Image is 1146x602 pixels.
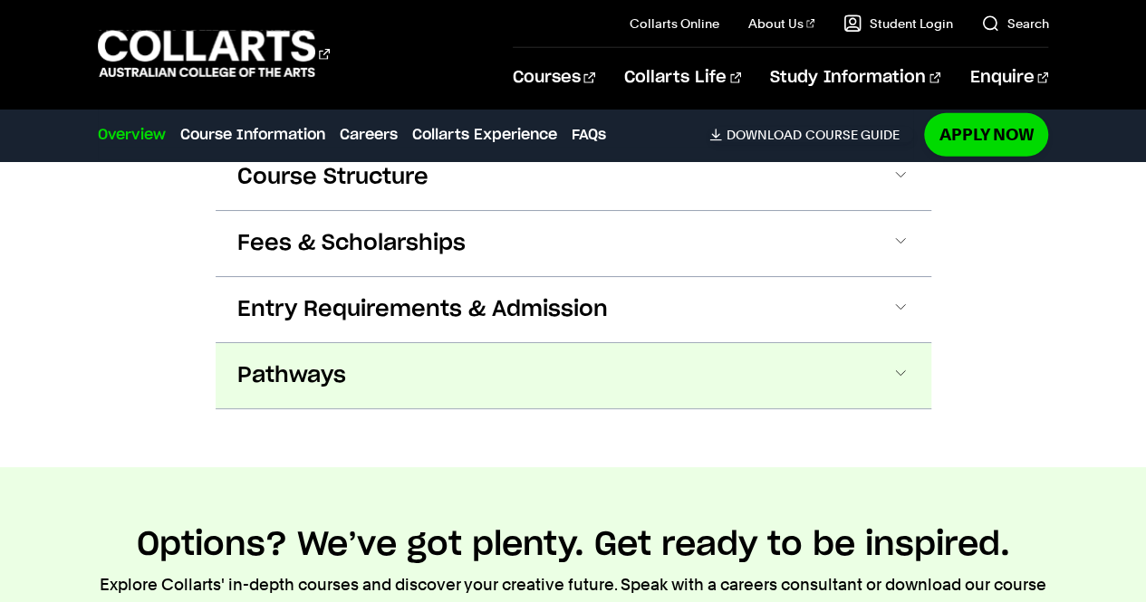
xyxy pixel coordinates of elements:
a: Overview [98,124,166,146]
a: Student Login [843,14,952,33]
a: Careers [340,124,398,146]
div: Go to homepage [98,28,330,80]
span: Course Structure [237,163,429,192]
a: Courses [513,48,595,108]
a: Apply Now [924,113,1048,156]
a: Collarts Online [630,14,719,33]
a: Search [981,14,1048,33]
span: Pathways [237,361,346,390]
button: Pathways [216,343,931,408]
span: Download [726,127,801,143]
h2: Options? We’ve got plenty. Get ready to be inspired. [137,525,1010,565]
a: About Us [748,14,815,33]
span: Entry Requirements & Admission [237,295,608,324]
a: Course Information [180,124,325,146]
a: Enquire [969,48,1048,108]
button: Course Structure [216,145,931,210]
button: Fees & Scholarships [216,211,931,276]
a: FAQs [572,124,606,146]
span: Fees & Scholarships [237,229,466,258]
a: Collarts Experience [412,124,557,146]
a: Collarts Life [624,48,741,108]
a: Study Information [770,48,940,108]
button: Entry Requirements & Admission [216,277,931,342]
a: DownloadCourse Guide [709,127,913,143]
